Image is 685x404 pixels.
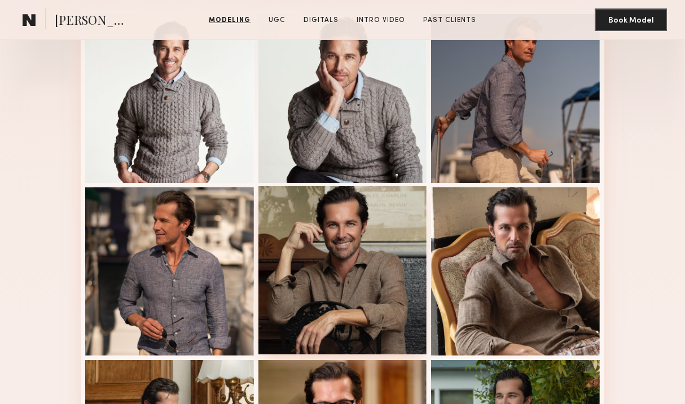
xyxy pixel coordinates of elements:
span: [PERSON_NAME] [55,11,133,31]
a: UGC [264,15,290,25]
a: Modeling [204,15,255,25]
a: Past Clients [419,15,481,25]
button: Book Model [595,8,667,31]
a: Book Model [595,15,667,24]
a: Digitals [299,15,343,25]
a: Intro Video [352,15,410,25]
